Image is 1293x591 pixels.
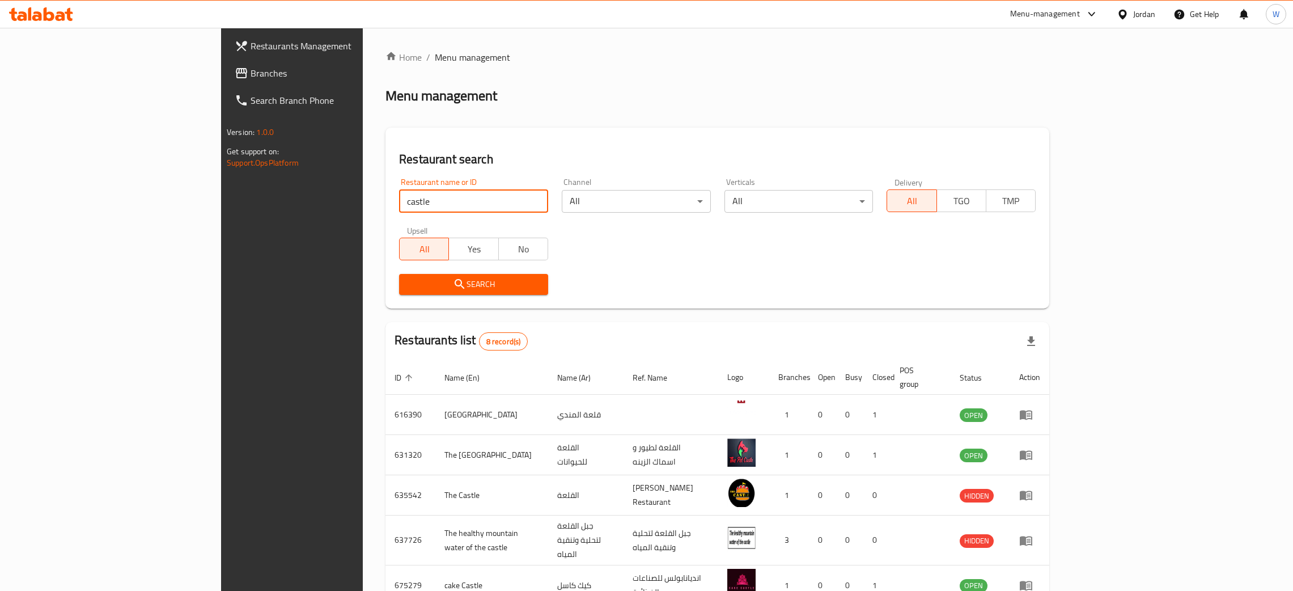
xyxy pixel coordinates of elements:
[960,534,994,547] span: HIDDEN
[256,125,274,140] span: 1.0.0
[226,60,437,87] a: Branches
[435,516,548,565] td: The healthy mountain water of the castle
[251,94,428,107] span: Search Branch Phone
[1019,488,1040,502] div: Menu
[251,66,428,80] span: Branches
[836,475,863,516] td: 0
[407,226,428,234] label: Upsell
[226,32,437,60] a: Restaurants Management
[769,475,809,516] td: 1
[562,190,711,213] div: All
[727,524,756,552] img: The healthy mountain water of the castle
[498,238,548,260] button: No
[991,193,1031,209] span: TMP
[836,360,863,395] th: Busy
[395,371,416,385] span: ID
[448,238,498,260] button: Yes
[727,479,756,507] img: The Castle
[892,193,932,209] span: All
[727,438,756,467] img: The Pet Castle
[769,435,809,475] td: 1
[548,395,624,435] td: قلعة المندي
[227,125,255,140] span: Version:
[809,395,836,435] td: 0
[633,371,682,385] span: Ref. Name
[399,274,548,295] button: Search
[226,87,437,114] a: Search Branch Phone
[887,189,936,212] button: All
[809,360,836,395] th: Open
[548,475,624,516] td: القلعة
[863,516,891,565] td: 0
[836,395,863,435] td: 0
[960,371,997,385] span: Status
[399,151,1036,168] h2: Restaurant search
[435,50,510,64] span: Menu management
[1010,360,1049,395] th: Action
[894,178,923,186] label: Delivery
[385,87,497,105] h2: Menu management
[444,371,494,385] span: Name (En)
[960,449,987,462] span: OPEN
[395,332,528,351] h2: Restaurants list
[435,435,548,475] td: The [GEOGRAPHIC_DATA]
[942,193,982,209] span: TGO
[399,238,449,260] button: All
[1019,448,1040,462] div: Menu
[1018,328,1045,355] div: Export file
[624,516,718,565] td: جبل القلعة لتحلية وتنقية المياه
[1010,7,1080,21] div: Menu-management
[863,435,891,475] td: 1
[453,241,494,257] span: Yes
[986,189,1036,212] button: TMP
[863,395,891,435] td: 1
[548,435,624,475] td: القلعة للحيوانات
[809,516,836,565] td: 0
[727,398,756,427] img: Mandi Castle
[479,332,528,351] div: Total records count
[404,241,444,257] span: All
[724,190,874,213] div: All
[624,435,718,475] td: القلعة لطيور و اسماك الزينه
[1019,534,1040,547] div: Menu
[863,475,891,516] td: 0
[769,395,809,435] td: 1
[435,475,548,516] td: The Castle
[960,409,987,422] span: OPEN
[548,516,624,565] td: جبل القلعة لتحلية وتنقية المياه
[1273,8,1279,20] span: W
[809,475,836,516] td: 0
[557,371,605,385] span: Name (Ar)
[399,190,548,213] input: Search for restaurant name or ID..
[769,516,809,565] td: 3
[408,277,539,292] span: Search
[936,189,986,212] button: TGO
[809,435,836,475] td: 0
[1019,408,1040,421] div: Menu
[960,489,994,503] span: HIDDEN
[960,534,994,548] div: HIDDEN
[1133,8,1155,20] div: Jordan
[227,155,299,170] a: Support.OpsPlatform
[900,364,937,391] span: POS group
[718,360,769,395] th: Logo
[836,435,863,475] td: 0
[480,336,528,347] span: 8 record(s)
[503,241,544,257] span: No
[251,39,428,53] span: Restaurants Management
[385,50,1049,64] nav: breadcrumb
[769,360,809,395] th: Branches
[960,408,987,422] div: OPEN
[836,516,863,565] td: 0
[435,395,548,435] td: [GEOGRAPHIC_DATA]
[863,360,891,395] th: Closed
[624,475,718,516] td: [PERSON_NAME] Restaurant
[227,144,279,159] span: Get support on:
